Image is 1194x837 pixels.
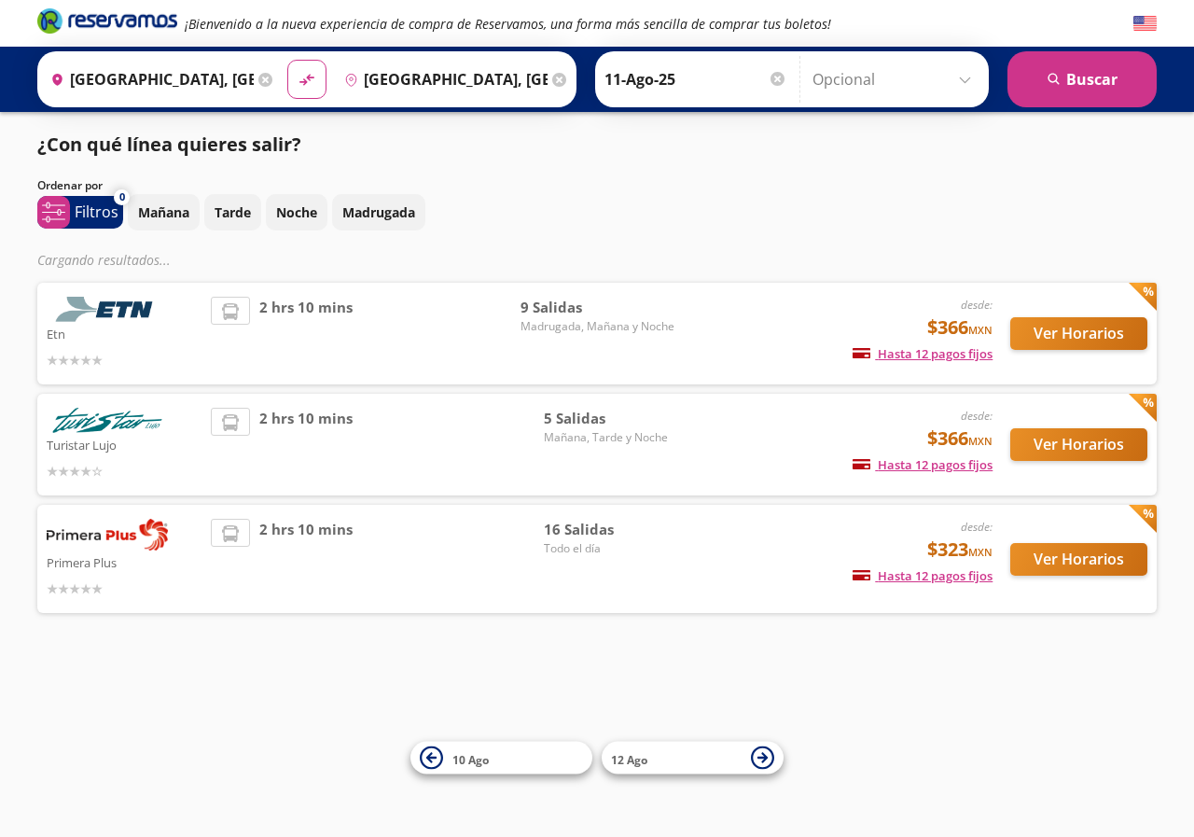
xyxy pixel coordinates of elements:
[1007,51,1157,107] button: Buscar
[604,56,787,103] input: Elegir Fecha
[853,567,993,584] span: Hasta 12 pagos fijos
[968,323,993,337] small: MXN
[521,318,674,335] span: Madrugada, Mañana y Noche
[37,7,177,35] i: Brand Logo
[602,742,784,774] button: 12 Ago
[1010,428,1147,461] button: Ver Horarios
[47,322,201,344] p: Etn
[37,196,123,229] button: 0Filtros
[337,56,548,103] input: Buscar Destino
[961,519,993,535] em: desde:
[47,408,168,433] img: Turistar Lujo
[1010,317,1147,350] button: Ver Horarios
[204,194,261,230] button: Tarde
[138,202,189,222] p: Mañana
[215,202,251,222] p: Tarde
[37,7,177,40] a: Brand Logo
[1010,543,1147,576] button: Ver Horarios
[266,194,327,230] button: Noche
[47,297,168,322] img: Etn
[410,742,592,774] button: 10 Ago
[961,408,993,424] em: desde:
[75,201,118,223] p: Filtros
[452,751,489,767] span: 10 Ago
[259,408,353,481] span: 2 hrs 10 mins
[927,536,993,564] span: $323
[47,519,168,551] img: Primera Plus
[544,540,674,557] span: Todo el día
[961,297,993,313] em: desde:
[342,202,415,222] p: Madrugada
[853,345,993,362] span: Hasta 12 pagos fijos
[43,56,254,103] input: Buscar Origen
[968,434,993,448] small: MXN
[128,194,200,230] button: Mañana
[927,425,993,453] span: $366
[332,194,425,230] button: Madrugada
[47,551,201,573] p: Primera Plus
[37,177,103,194] p: Ordenar por
[611,751,647,767] span: 12 Ago
[544,408,674,429] span: 5 Salidas
[259,519,353,599] span: 2 hrs 10 mins
[1133,12,1157,35] button: English
[927,314,993,342] span: $366
[276,202,317,222] p: Noche
[812,56,979,103] input: Opcional
[544,429,674,446] span: Mañana, Tarde y Noche
[37,251,171,269] em: Cargando resultados ...
[853,456,993,473] span: Hasta 12 pagos fijos
[544,519,674,540] span: 16 Salidas
[521,297,674,318] span: 9 Salidas
[47,433,201,455] p: Turistar Lujo
[185,15,831,33] em: ¡Bienvenido a la nueva experiencia de compra de Reservamos, una forma más sencilla de comprar tus...
[259,297,353,370] span: 2 hrs 10 mins
[119,189,125,205] span: 0
[37,131,301,159] p: ¿Con qué línea quieres salir?
[968,545,993,559] small: MXN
